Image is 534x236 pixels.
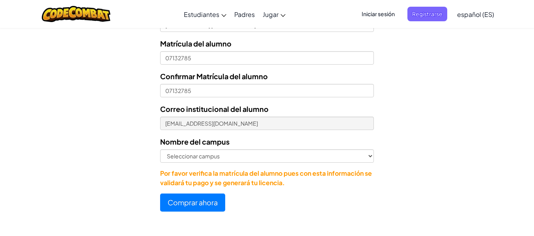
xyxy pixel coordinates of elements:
label: Nombre del campus [160,136,230,147]
label: Matrícula del alumno [160,38,232,49]
button: Comprar ahora [160,193,225,212]
button: Iniciar sesión [357,7,400,21]
a: Padres [230,4,259,25]
button: Registrarse [407,7,447,21]
span: Estudiantes [184,10,219,19]
span: español (ES) [457,10,494,19]
a: Estudiantes [180,4,230,25]
p: Por favor verifica la matrícula del alumno pues con esta información se validará tu pago y se gen... [160,169,374,188]
span: Jugar [263,10,278,19]
label: Confirmar Matrícula del alumno [160,71,268,82]
a: español (ES) [453,4,498,25]
a: Jugar [259,4,289,25]
label: Correo institucional del alumno [160,103,269,115]
img: CodeCombat logo [42,6,111,22]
